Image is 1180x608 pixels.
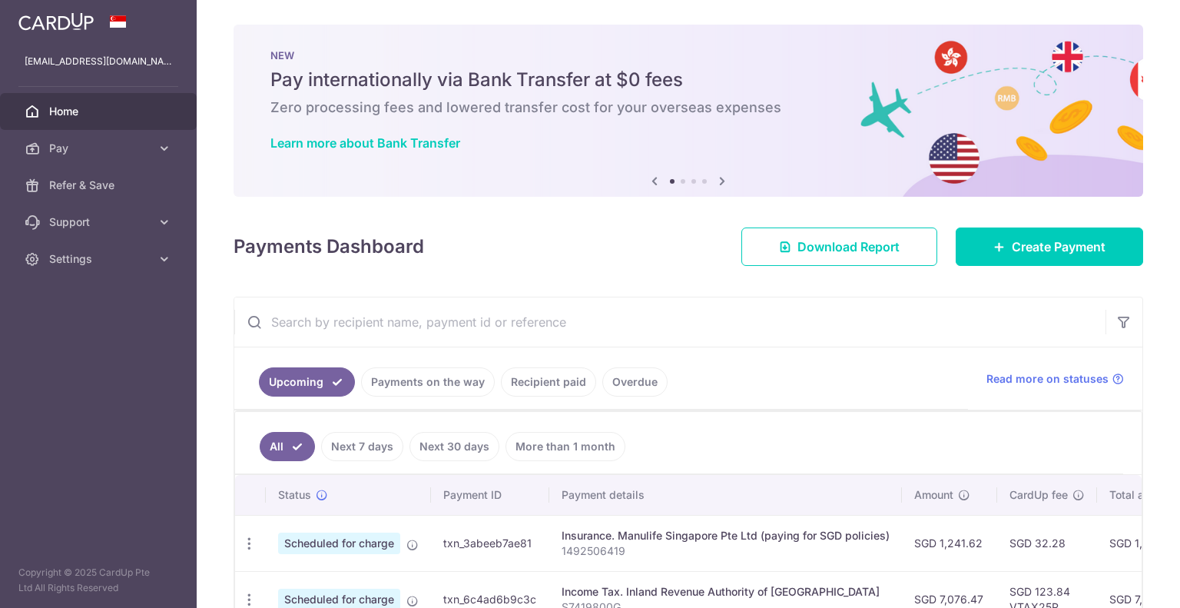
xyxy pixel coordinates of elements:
div: Insurance. Manulife Singapore Pte Ltd (paying for SGD policies) [562,528,890,543]
a: Read more on statuses [986,371,1124,387]
span: Total amt. [1109,487,1160,503]
span: Create Payment [1012,238,1105,256]
img: CardUp [18,12,94,31]
a: Next 7 days [321,432,403,461]
p: 1492506419 [562,543,890,559]
a: Learn more about Bank Transfer [270,135,460,151]
p: [EMAIL_ADDRESS][DOMAIN_NAME] [25,54,172,69]
a: Next 30 days [409,432,499,461]
a: Upcoming [259,367,355,397]
span: Scheduled for charge [278,533,400,554]
span: Home [49,104,151,119]
th: Payment ID [431,475,549,515]
span: Settings [49,251,151,267]
a: More than 1 month [505,432,625,461]
a: Create Payment [956,228,1143,266]
td: txn_3abeeb7ae81 [431,515,549,571]
div: Income Tax. Inland Revenue Authority of [GEOGRAPHIC_DATA] [562,584,890,600]
h5: Pay internationally via Bank Transfer at $0 fees [270,68,1106,92]
a: Recipient paid [501,367,596,397]
input: Search by recipient name, payment id or reference [234,297,1105,347]
span: CardUp fee [1009,487,1068,503]
h6: Zero processing fees and lowered transfer cost for your overseas expenses [270,98,1106,117]
h4: Payments Dashboard [234,233,424,261]
span: Status [278,487,311,503]
span: Amount [914,487,953,503]
a: Download Report [741,228,937,266]
p: NEW [270,49,1106,61]
th: Payment details [549,475,902,515]
td: SGD 32.28 [997,515,1097,571]
span: Read more on statuses [986,371,1109,387]
span: Refer & Save [49,178,151,193]
a: All [260,432,315,461]
span: Download Report [797,238,900,256]
td: SGD 1,241.62 [902,515,997,571]
span: Pay [49,141,151,156]
a: Overdue [602,367,668,397]
span: Support [49,214,151,230]
a: Payments on the way [361,367,495,397]
img: Bank transfer banner [234,25,1143,197]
